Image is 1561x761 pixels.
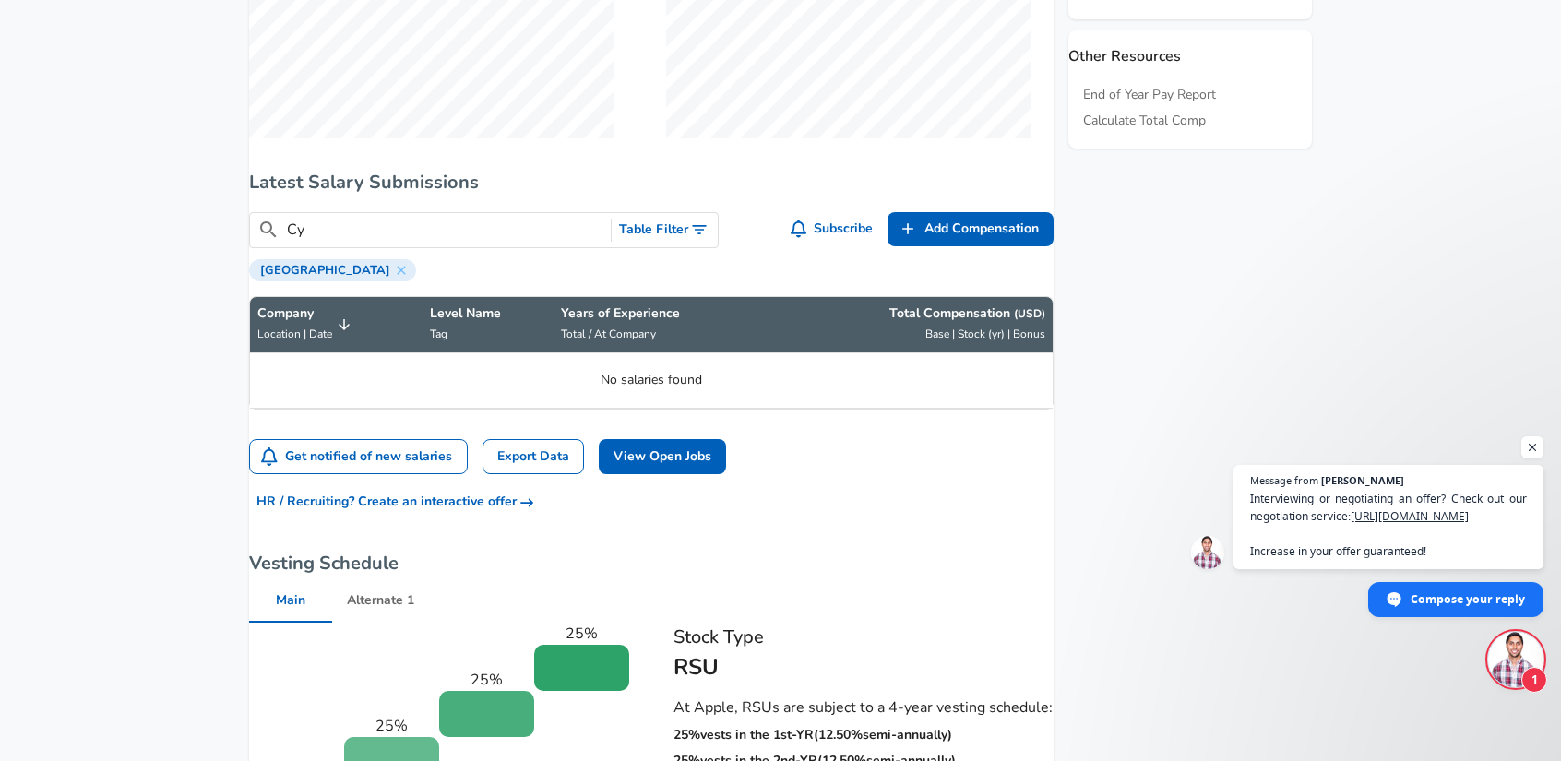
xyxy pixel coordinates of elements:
button: Get notified of new salaries [250,440,467,474]
div: vesting schedule options [249,578,1054,623]
table: Salary Submissions [249,296,1054,410]
h6: Stock Type [673,623,1054,652]
button: HR / Recruiting? Create an interactive offer [249,485,541,519]
span: [GEOGRAPHIC_DATA] [253,263,398,278]
p: Company [257,304,332,323]
span: Base | Stock (yr) | Bonus [925,327,1045,341]
button: Toggle Search Filters [612,213,718,247]
a: Export Data [483,439,584,475]
td: No salaries found [250,353,1053,409]
span: Tag [430,327,447,341]
div: Open chat [1488,632,1543,687]
span: 1 [1521,667,1547,693]
p: Total Compensation [889,304,1045,323]
p: 25 % [566,623,598,645]
p: 25 % [471,669,503,691]
span: CompanyLocation | Date [257,304,356,345]
span: Message from [1250,475,1318,485]
span: Location | Date [257,327,332,341]
h6: Vesting Schedule [249,549,1054,578]
span: HR / Recruiting? Create an interactive offer [256,491,533,514]
a: Add Compensation [888,212,1054,246]
div: [GEOGRAPHIC_DATA] [249,259,416,281]
h6: Latest Salary Submissions [249,168,1054,197]
span: Total / At Company [561,327,656,341]
button: Main [249,578,332,623]
p: 25 % [375,715,408,737]
input: Search City, Tag, Etc [287,219,603,242]
p: Level Name [430,304,545,323]
button: (USD) [1014,306,1045,322]
span: Interviewing or negotiating an offer? Check out our negotiation service: Increase in your offer g... [1250,490,1527,560]
span: Add Compensation [924,218,1039,241]
p: Other Resources [1068,30,1312,67]
a: Calculate Total Comp [1083,112,1206,130]
p: 25 % vests in the 1st - YR ( 12.50 % semi-annually ) [673,726,952,744]
button: Alternate 1 [332,578,429,623]
h5: RSU [673,652,1054,682]
span: [PERSON_NAME] [1321,475,1404,485]
span: Compose your reply [1411,583,1525,615]
a: End of Year Pay Report [1083,86,1216,104]
p: Years of Experience [561,304,750,323]
button: Subscribe [787,212,881,246]
span: Total Compensation (USD) Base | Stock (yr) | Bonus [764,304,1045,345]
p: At Apple, RSUs are subject to a 4-year vesting schedule: [673,696,1054,719]
a: View Open Jobs [599,439,726,475]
